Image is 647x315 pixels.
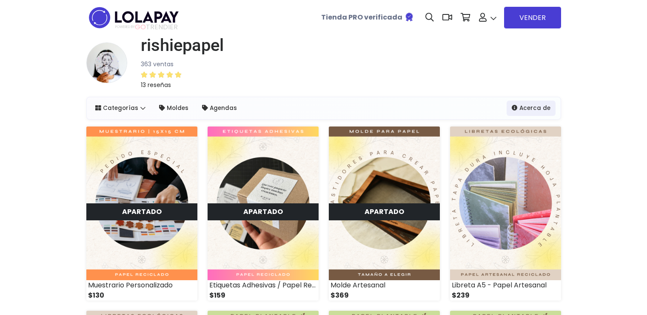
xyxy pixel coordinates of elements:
div: Sólo tu puedes verlo en tu tienda [208,203,319,220]
a: Categorías [90,101,151,116]
img: small_1733474042194.png [329,127,440,280]
div: $239 [450,290,561,301]
span: GO [135,22,146,32]
img: Tienda verificada [404,12,414,22]
div: Muestrario Personalizado [86,280,197,290]
div: Molde Artesanal [329,280,440,290]
a: APARTADO Molde Artesanal $369 [329,127,440,301]
img: small_1751527752302.png [86,127,197,280]
div: Sólo tu puedes verlo en tu tienda [86,203,197,220]
span: POWERED BY [115,25,135,29]
a: Agendas [197,101,242,116]
small: 13 reseñas [141,81,171,89]
small: 363 ventas [141,60,174,68]
div: Etiquetas Adhesivas / Papel Reciclado [208,280,319,290]
a: rishiepapel [134,35,224,56]
img: logo [86,4,181,31]
img: small_1736567824501.png [450,127,561,280]
img: small_1742618344041.png [208,127,319,280]
a: 13 reseñas [141,69,224,90]
a: VENDER [504,7,561,28]
a: APARTADO Muestrario Personalizado $130 [86,127,197,301]
div: $130 [86,290,197,301]
a: Libreta A5 - Papel Artesanal $239 [450,127,561,301]
div: $369 [329,290,440,301]
b: Tienda PRO verificada [321,12,402,22]
div: Sólo tu puedes verlo en tu tienda [329,203,440,220]
a: APARTADO Etiquetas Adhesivas / Papel Reciclado $159 [208,127,319,301]
a: Acerca de [507,101,556,116]
h1: rishiepapel [141,35,224,56]
div: Libreta A5 - Papel Artesanal [450,280,561,290]
span: TRENDIER [115,23,178,31]
div: 5 / 5 [141,70,182,80]
a: Moldes [154,101,194,116]
div: $159 [208,290,319,301]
